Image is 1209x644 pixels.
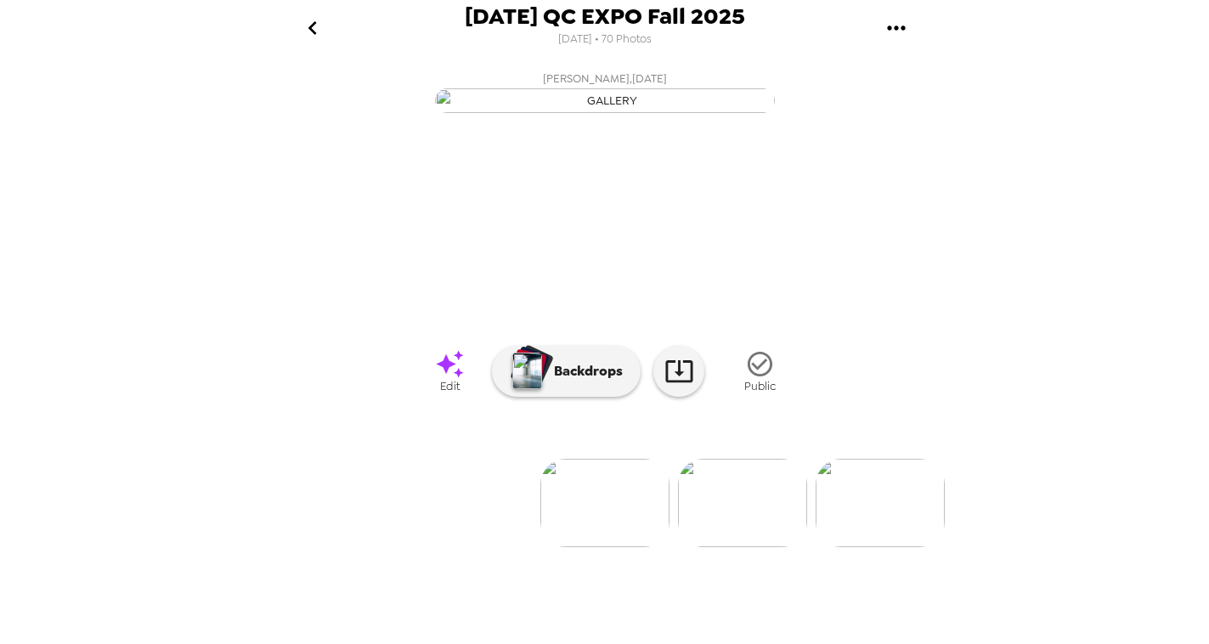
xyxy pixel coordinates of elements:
button: [PERSON_NAME],[DATE] [265,64,945,118]
span: Edit [440,379,460,393]
p: Backdrops [545,361,623,381]
button: Public [717,339,802,403]
span: [DATE] QC EXPO Fall 2025 [465,5,745,28]
img: gallery [678,459,807,547]
span: [PERSON_NAME] , [DATE] [543,69,667,88]
span: Public [744,379,776,393]
button: Backdrops [492,346,641,397]
img: gallery [540,459,669,547]
span: [DATE] • 70 Photos [558,28,652,51]
img: gallery [435,88,775,113]
a: Edit [407,339,492,403]
img: gallery [816,459,945,547]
